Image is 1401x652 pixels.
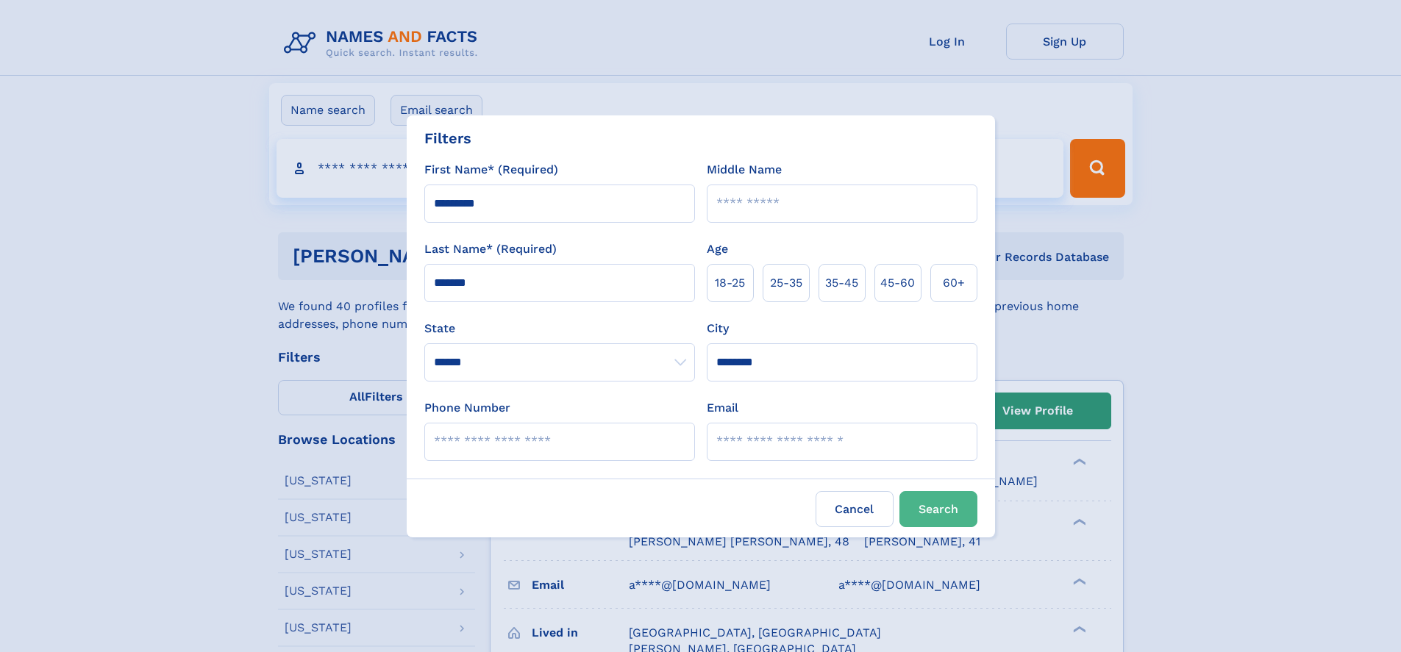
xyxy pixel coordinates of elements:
span: 35‑45 [825,274,858,292]
span: 45‑60 [880,274,915,292]
span: 25‑35 [770,274,802,292]
label: Last Name* (Required) [424,240,557,258]
div: Filters [424,127,471,149]
label: Age [707,240,728,258]
button: Search [899,491,977,527]
label: Middle Name [707,161,782,179]
label: Phone Number [424,399,510,417]
span: 60+ [943,274,965,292]
label: Cancel [816,491,894,527]
span: 18‑25 [715,274,745,292]
label: State [424,320,695,337]
label: First Name* (Required) [424,161,558,179]
label: Email [707,399,738,417]
label: City [707,320,729,337]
